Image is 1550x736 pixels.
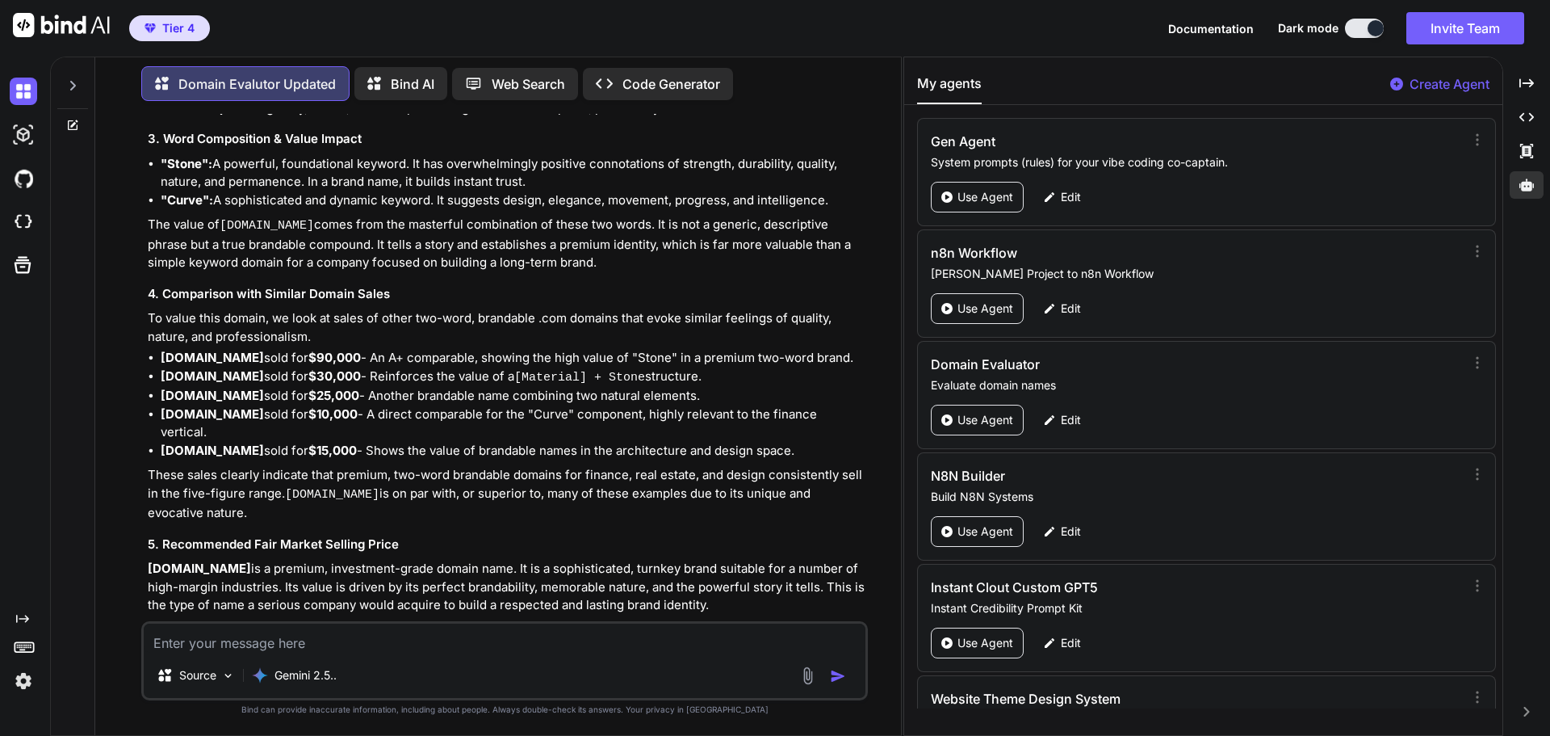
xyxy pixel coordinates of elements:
[148,130,865,149] h3: 3. Word Composition & Value Impact
[622,74,720,94] p: Code Generator
[148,216,865,272] p: The value of comes from the masterful combination of these two words. It is not a generic, descri...
[285,488,379,502] code: [DOMAIN_NAME]
[308,350,361,365] strong: $90,000
[148,560,865,615] p: is a premium, investment-grade domain name. It is a sophisticated, turnkey brand suitable for a n...
[141,704,868,716] p: Bind can provide inaccurate information, including about people. Always double-check its answers....
[1061,301,1081,317] p: Edit
[161,368,264,384] strong: [DOMAIN_NAME]
[220,219,314,233] code: [DOMAIN_NAME]
[161,443,264,458] strong: [DOMAIN_NAME]
[252,667,268,683] img: Gemini 2.5 Pro
[1168,20,1254,37] button: Documentation
[178,74,336,94] p: Domain Evalutor Updated
[931,489,1458,505] p: Build N8N Systems
[148,285,865,304] h3: 4. Comparison with Similar Domain Sales
[308,406,358,422] strong: $10,000
[221,669,235,683] img: Pick Models
[145,23,156,33] img: premium
[931,578,1300,597] h3: Instant Clout Custom GPT5
[1061,412,1081,428] p: Edit
[957,301,1013,317] p: Use Agent
[179,667,216,683] p: Source
[931,355,1300,374] h3: Domain Evaluator
[931,377,1458,393] p: Evaluate domain names
[161,349,865,368] li: sold for - An A+ comparable, showing the high value of "Stone" in a premium two-word brand.
[308,388,359,403] strong: $25,000
[1410,74,1489,94] p: Create Agent
[161,156,212,171] strong: "Stone":
[957,524,1013,540] p: Use Agent
[161,100,255,116] strong: Art & Sculpture:
[391,74,434,94] p: Bind AI
[10,78,37,105] img: darkChat
[161,387,865,406] li: sold for - Another brandable name combining two natural elements.
[1406,12,1524,44] button: Invite Team
[10,121,37,149] img: darkAi-studio
[161,442,865,461] li: sold for - Shows the value of brandable names in the architecture and design space.
[931,689,1300,709] h3: Website Theme Design System
[10,667,37,695] img: settings
[161,192,213,208] strong: "Curve":
[931,266,1458,282] p: [PERSON_NAME] Project to n8n Workflow
[161,350,264,365] strong: [DOMAIN_NAME]
[957,412,1013,428] p: Use Agent
[798,667,817,685] img: attachment
[129,15,210,41] button: premiumTier 4
[1061,635,1081,651] p: Edit
[1278,20,1338,36] span: Dark mode
[274,667,337,683] p: Gemini 2.5..
[13,13,110,37] img: Bind AI
[1061,189,1081,205] p: Edit
[931,466,1300,486] h3: N8N Builder
[161,155,865,191] li: A powerful, foundational keyword. It has overwhelmingly positive connotations of strength, durabi...
[492,74,565,94] p: Web Search
[308,443,357,458] strong: $15,000
[931,132,1300,151] h3: Gen Agent
[931,154,1458,170] p: System prompts (rules) for your vibe coding co-captain.
[161,406,865,442] li: sold for - A direct comparable for the "Curve" component, highly relevant to the finance vertical.
[148,309,865,346] p: To value this domain, we look at sales of other two-word, brandable .com domains that evoke simil...
[161,368,865,388] li: sold for - Reinforces the value of a structure.
[162,20,195,36] span: Tier 4
[931,243,1300,263] h3: n8n Workflow
[308,368,361,384] strong: $30,000
[161,388,264,403] strong: [DOMAIN_NAME]
[10,165,37,192] img: githubDark
[148,536,865,554] h3: 5. Recommended Fair Market Selling Price
[514,371,645,385] code: [Material] + Stone
[1168,22,1254,36] span: Documentation
[917,74,982,104] button: My agents
[161,406,264,422] strong: [DOMAIN_NAME]
[161,191,865,210] li: A sophisticated and dynamic keyword. It suggests design, elegance, movement, progress, and intell...
[830,668,846,684] img: icon
[148,466,865,523] p: These sales clearly indicate that premium, two-word brandable domains for finance, real estate, a...
[931,600,1458,616] p: Instant Credibility Prompt Kit
[957,189,1013,205] p: Use Agent
[10,208,37,236] img: cloudideIcon
[957,635,1013,651] p: Use Agent
[1061,524,1081,540] p: Edit
[148,561,251,576] strong: [DOMAIN_NAME]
